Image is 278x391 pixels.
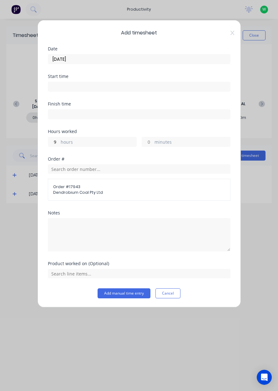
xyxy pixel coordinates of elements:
[48,137,59,147] input: 0
[53,184,225,190] span: Order # 17943
[61,139,136,147] label: hours
[53,190,225,195] span: Dendrobium Coal Pty Ltd
[48,47,230,51] div: Date
[155,288,180,298] button: Cancel
[48,157,230,161] div: Order #
[48,269,230,278] input: Search line items...
[48,29,230,37] span: Add timesheet
[48,74,230,79] div: Start time
[154,139,230,147] label: minutes
[48,129,230,134] div: Hours worked
[48,261,230,266] div: Product worked on (Optional)
[257,370,272,385] div: Open Intercom Messenger
[48,211,230,215] div: Notes
[48,102,230,106] div: Finish time
[48,164,230,174] input: Search order number...
[98,288,150,298] button: Add manual time entry
[142,137,153,147] input: 0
